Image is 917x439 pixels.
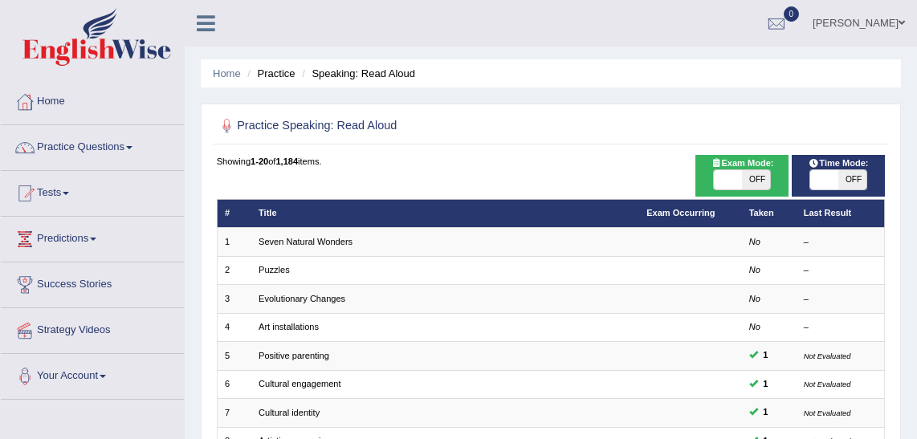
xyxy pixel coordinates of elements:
[796,199,885,227] th: Last Result
[749,294,760,303] em: No
[1,262,184,303] a: Success Stories
[259,265,290,274] a: Puzzles
[259,351,329,360] a: Positive parenting
[803,156,874,171] span: Time Mode:
[217,285,251,313] td: 3
[804,321,877,334] div: –
[758,405,773,420] span: You can still take this question
[275,156,298,166] b: 1,184
[1,354,184,394] a: Your Account
[1,171,184,211] a: Tests
[758,377,773,392] span: You can still take this question
[838,170,866,189] span: OFF
[217,370,251,398] td: 6
[1,79,184,120] a: Home
[804,409,851,417] small: Not Evaluated
[749,265,760,274] em: No
[217,116,631,136] h2: Practice Speaking: Read Aloud
[298,66,415,81] li: Speaking: Read Aloud
[217,256,251,284] td: 2
[217,199,251,227] th: #
[259,379,341,388] a: Cultural engagement
[217,155,886,168] div: Showing of items.
[804,380,851,388] small: Not Evaluated
[1,308,184,348] a: Strategy Videos
[742,170,770,189] span: OFF
[259,294,345,303] a: Evolutionary Changes
[695,155,789,197] div: Show exams occurring in exams
[749,322,760,331] em: No
[217,342,251,370] td: 5
[705,156,779,171] span: Exam Mode:
[1,125,184,165] a: Practice Questions
[749,237,760,246] em: No
[217,399,251,427] td: 7
[804,293,877,306] div: –
[217,313,251,341] td: 4
[804,264,877,277] div: –
[741,199,796,227] th: Taken
[251,199,639,227] th: Title
[784,6,800,22] span: 0
[646,208,715,217] a: Exam Occurring
[804,352,851,360] small: Not Evaluated
[804,236,877,249] div: –
[217,228,251,256] td: 1
[213,67,241,79] a: Home
[1,217,184,257] a: Predictions
[251,156,268,166] b: 1-20
[259,237,353,246] a: Seven Natural Wonders
[259,322,319,331] a: Art installations
[243,66,295,81] li: Practice
[758,348,773,363] span: You can still take this question
[259,408,320,417] a: Cultural identity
